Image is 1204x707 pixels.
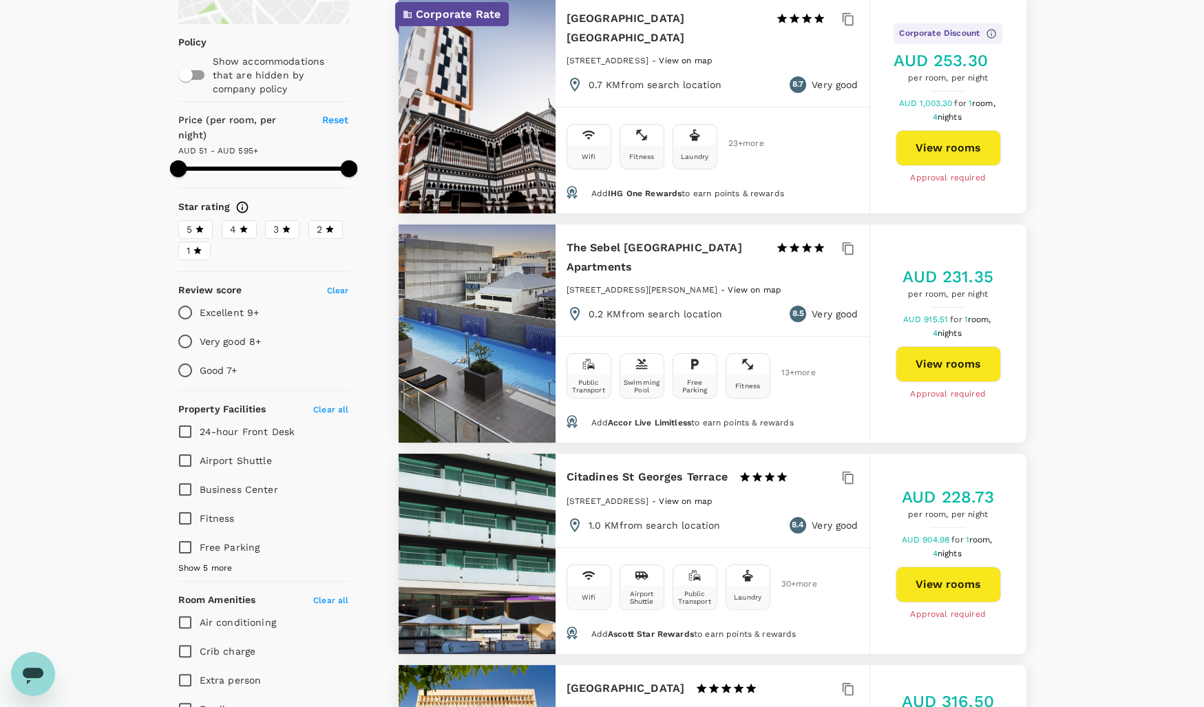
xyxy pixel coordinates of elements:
[200,617,276,628] span: Air conditioning
[896,346,1001,382] button: View rooms
[178,35,187,49] p: Policy
[896,567,1001,602] button: View rooms
[728,139,749,148] span: 23 + more
[898,98,954,108] span: AUD 1,003.30
[567,9,765,48] h6: [GEOGRAPHIC_DATA] [GEOGRAPHIC_DATA]
[327,286,349,295] span: Clear
[567,285,717,295] span: [STREET_ADDRESS][PERSON_NAME]
[951,535,965,545] span: for
[273,222,279,237] span: 3
[582,593,596,601] div: Wifi
[812,518,858,532] p: Very good
[623,590,661,605] div: Airport Shuttle
[734,593,761,601] div: Laundry
[950,315,964,324] span: for
[589,307,723,321] p: 0.2 KM from search location
[792,78,803,92] span: 8.7
[812,307,858,321] p: Very good
[681,153,708,160] div: Laundry
[213,54,348,96] p: Show accommodations that are hidden by company policy
[200,363,237,377] p: Good 7+
[591,189,783,198] span: Add to earn points & rewards
[187,222,192,237] span: 5
[792,307,803,321] span: 8.5
[902,508,995,522] span: per room, per night
[567,467,728,487] h6: Citadines St Georges Terrace
[652,56,659,65] span: -
[966,535,995,545] span: 1
[11,652,55,696] iframe: Button to launch messaging window
[178,200,231,215] h6: Star rating
[781,368,802,377] span: 13 + more
[910,388,986,401] span: Approval required
[659,56,712,65] span: View on map
[317,222,322,237] span: 2
[781,580,802,589] span: 30 + more
[652,496,659,506] span: -
[582,153,596,160] div: Wifi
[629,153,654,160] div: Fitness
[728,284,781,295] a: View on map
[567,679,685,698] h6: [GEOGRAPHIC_DATA]
[200,455,272,466] span: Airport Shuttle
[200,426,295,437] span: 24-hour Front Desk
[938,328,962,338] span: nights
[608,418,691,428] span: Accor Live Limitless
[591,418,793,428] span: Add to earn points & rewards
[200,335,262,348] p: Very good 8+
[200,675,262,686] span: Extra person
[932,328,963,338] span: 4
[200,646,256,657] span: Crib charge
[910,608,986,622] span: Approval required
[200,513,235,524] span: Fitness
[608,629,694,639] span: Ascott Star Rewards
[322,114,349,125] span: Reset
[178,113,306,143] h6: Price (per room, per night)
[187,244,190,258] span: 1
[938,112,962,122] span: nights
[570,379,608,394] div: Public Transport
[178,146,259,156] span: AUD 51 - AUD 595+
[728,285,781,295] span: View on map
[792,518,804,532] span: 8.4
[968,315,991,324] span: room,
[932,112,963,122] span: 4
[894,50,1002,72] h5: AUD 253.30
[899,27,980,41] span: Corporate Discount
[721,285,728,295] span: -
[200,542,260,553] span: Free Parking
[659,54,712,65] a: View on map
[235,200,249,214] svg: Star ratings are awarded to properties to represent the quality of services, facilities, and amen...
[659,495,712,506] a: View on map
[567,496,648,506] span: [STREET_ADDRESS]
[954,98,968,108] span: for
[964,315,993,324] span: 1
[567,238,765,277] h6: The Sebel [GEOGRAPHIC_DATA] Apartments
[313,595,348,605] span: Clear all
[938,549,962,558] span: nights
[178,402,266,417] h6: Property Facilities
[200,306,260,319] p: Excellent 9+
[972,98,995,108] span: room,
[896,130,1001,166] button: View rooms
[969,535,993,545] span: room,
[416,6,500,23] p: Corporate Rate
[623,379,661,394] div: Swimming Pool
[969,98,997,108] span: 1
[659,496,712,506] span: View on map
[910,171,986,185] span: Approval required
[608,189,682,198] span: IHG One Rewards
[902,535,952,545] span: AUD 904.98
[903,315,951,324] span: AUD 915.51
[676,590,714,605] div: Public Transport
[894,72,1002,85] span: per room, per night
[591,629,796,639] span: Add to earn points & rewards
[902,288,993,302] span: per room, per night
[589,78,722,92] p: 0.7 KM from search location
[812,78,858,92] p: Very good
[178,283,242,298] h6: Review score
[200,484,278,495] span: Business Center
